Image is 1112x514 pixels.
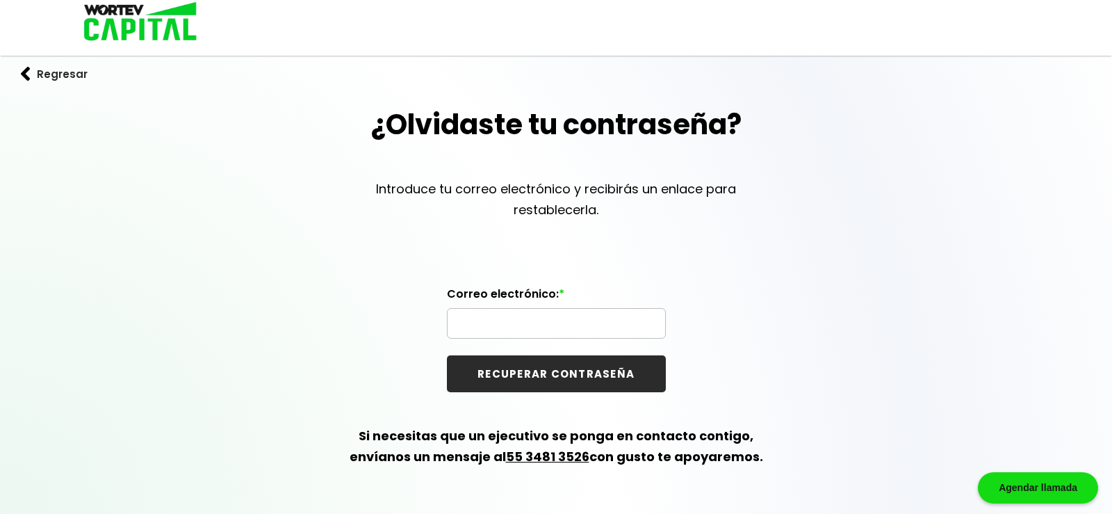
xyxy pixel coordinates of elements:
[21,67,31,81] img: flecha izquierda
[371,104,742,145] h1: ¿Olvidaste tu contraseña?
[447,287,666,308] label: Correo electrónico:
[978,472,1098,504] div: Agendar llamada
[350,427,763,465] b: Si necesitas que un ejecutivo se ponga en contacto contigo, envíanos un mensaje al con gusto te a...
[347,179,764,220] p: Introduce tu correo electrónico y recibirás un enlace para restablecerla.
[447,355,666,392] button: RECUPERAR CONTRASEÑA
[506,448,589,465] a: 55 3481 3526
